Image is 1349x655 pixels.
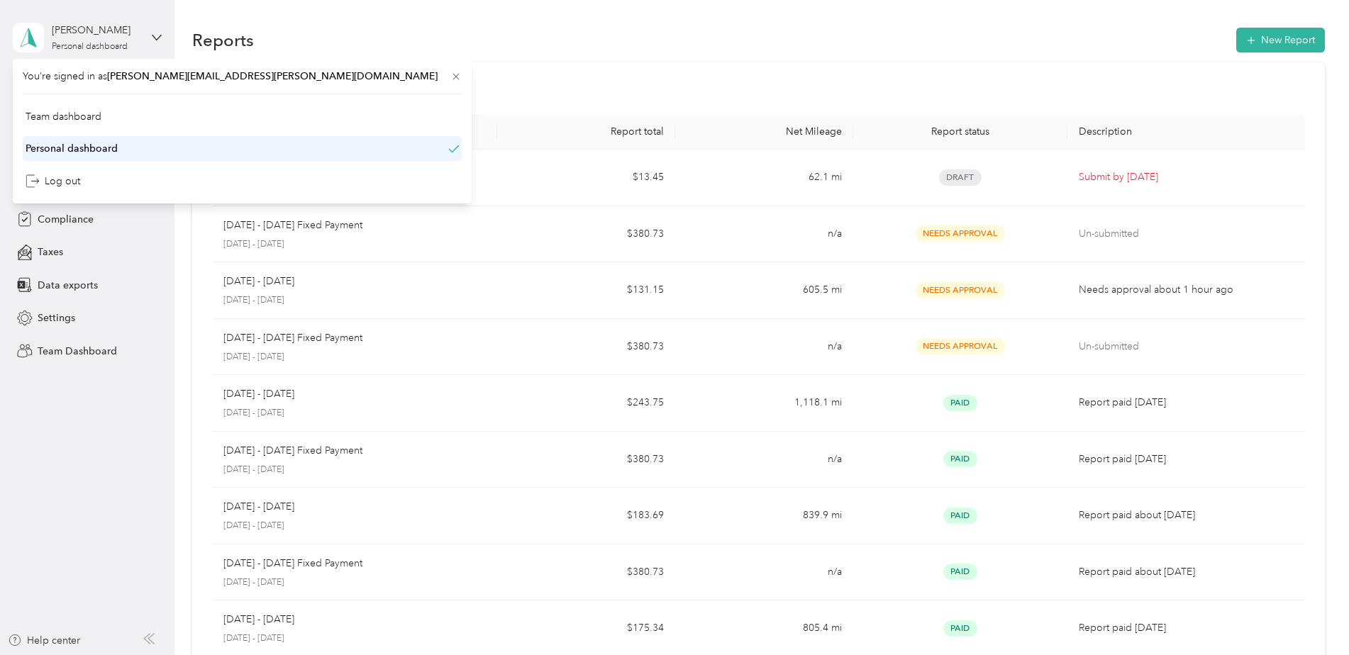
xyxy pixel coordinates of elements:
[1079,395,1294,410] p: Report paid [DATE]
[223,443,362,459] p: [DATE] - [DATE] Fixed Payment
[38,245,63,259] span: Taxes
[675,488,853,544] td: 839.9 mi
[1079,620,1294,636] p: Report paid [DATE]
[497,432,675,488] td: $380.73
[1236,28,1325,52] button: New Report
[1079,282,1294,298] p: Needs approval about 1 hour ago
[943,620,977,637] span: Paid
[1270,576,1349,655] iframe: Everlance-gr Chat Button Frame
[675,319,853,376] td: n/a
[943,508,977,524] span: Paid
[675,544,853,601] td: n/a
[675,150,853,206] td: 62.1 mi
[223,407,486,420] p: [DATE] - [DATE]
[8,633,80,648] button: Help center
[38,310,75,325] span: Settings
[1079,452,1294,467] p: Report paid [DATE]
[1079,169,1294,185] p: Submit by [DATE]
[223,612,294,627] p: [DATE] - [DATE]
[223,238,486,251] p: [DATE] - [DATE]
[675,262,853,319] td: 605.5 mi
[497,375,675,432] td: $243.75
[943,451,977,467] span: Paid
[675,432,853,488] td: n/a
[192,33,254,47] h1: Reports
[26,141,118,156] div: Personal dashboard
[497,488,675,544] td: $183.69
[223,274,294,289] p: [DATE] - [DATE]
[38,278,98,293] span: Data exports
[916,338,1005,354] span: Needs Approval
[23,69,462,84] span: You’re signed in as
[38,212,94,227] span: Compliance
[223,351,486,364] p: [DATE] - [DATE]
[223,386,294,402] p: [DATE] - [DATE]
[223,218,362,233] p: [DATE] - [DATE] Fixed Payment
[223,294,486,307] p: [DATE] - [DATE]
[26,174,80,189] div: Log out
[497,319,675,376] td: $380.73
[497,262,675,319] td: $131.15
[497,150,675,206] td: $13.45
[916,225,1005,242] span: Needs Approval
[865,125,1055,138] div: Report status
[497,114,675,150] th: Report total
[675,206,853,263] td: n/a
[223,556,362,571] p: [DATE] - [DATE] Fixed Payment
[1079,508,1294,523] p: Report paid about [DATE]
[223,520,486,532] p: [DATE] - [DATE]
[107,70,438,82] span: [PERSON_NAME][EMAIL_ADDRESS][PERSON_NAME][DOMAIN_NAME]
[497,544,675,601] td: $380.73
[223,499,294,515] p: [DATE] - [DATE]
[916,282,1005,298] span: Needs Approval
[1079,339,1294,354] p: Un-submitted
[497,206,675,263] td: $380.73
[675,114,853,150] th: Net Mileage
[1079,226,1294,242] p: Un-submitted
[223,576,486,589] p: [DATE] - [DATE]
[223,464,486,476] p: [DATE] - [DATE]
[223,632,486,645] p: [DATE] - [DATE]
[52,43,128,51] div: Personal dashboard
[939,169,982,186] span: Draft
[675,375,853,432] td: 1,118.1 mi
[1079,564,1294,580] p: Report paid about [DATE]
[943,564,977,580] span: Paid
[223,330,362,346] p: [DATE] - [DATE] Fixed Payment
[52,23,140,38] div: [PERSON_NAME]
[1067,114,1305,150] th: Description
[943,395,977,411] span: Paid
[38,344,117,359] span: Team Dashboard
[26,109,101,124] div: Team dashboard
